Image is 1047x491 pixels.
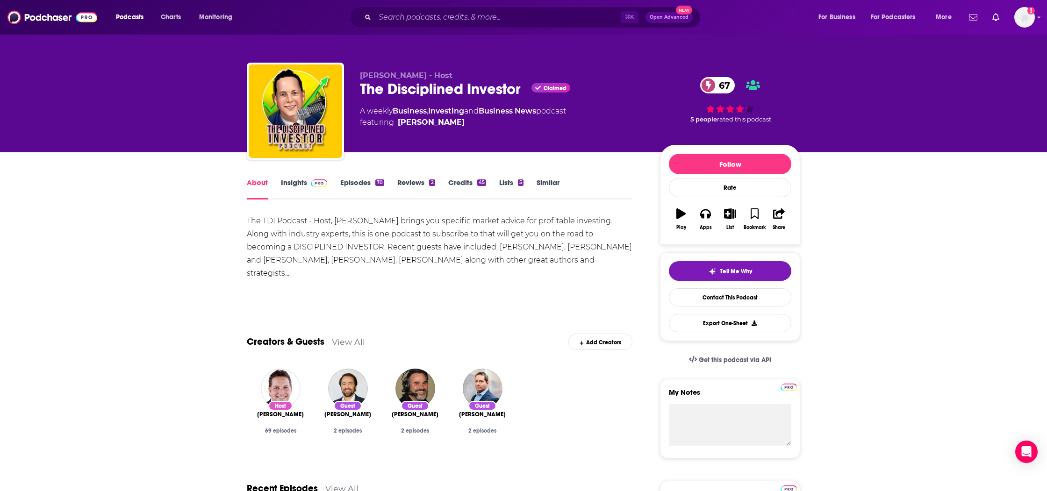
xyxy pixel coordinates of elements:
[340,178,384,199] a: Episodes70
[477,179,486,186] div: 45
[257,411,304,418] span: [PERSON_NAME]
[669,261,791,281] button: tell me why sparkleTell Me Why
[109,10,156,25] button: open menu
[459,411,506,418] span: [PERSON_NAME]
[699,356,771,364] span: Get this podcast via API
[681,349,779,371] a: Get this podcast via API
[568,334,632,350] div: Add Creators
[700,77,735,93] a: 67
[429,179,435,186] div: 2
[322,427,374,434] div: 2 episodes
[428,107,464,115] a: Investing
[544,86,567,91] span: Claimed
[392,411,438,418] span: [PERSON_NAME]
[261,369,301,408] img: Andrew Horowitz
[744,225,766,230] div: Bookmark
[395,369,435,408] img: John Pugliano
[669,388,791,404] label: My Notes
[865,10,929,25] button: open menu
[155,10,186,25] a: Charts
[281,178,327,199] a: InsightsPodchaser Pro
[1014,7,1035,28] img: User Profile
[929,10,963,25] button: open menu
[401,401,429,411] div: Guest
[161,11,181,24] span: Charts
[328,369,368,408] img: Mebane Faber
[871,11,916,24] span: For Podcasters
[397,178,435,199] a: Reviews2
[257,411,304,418] a: Andrew Horowitz
[709,268,716,275] img: tell me why sparkle
[358,7,710,28] div: Search podcasts, credits, & more...
[398,117,465,128] a: Andrew Horowitz
[360,106,566,128] div: A weekly podcast
[360,117,566,128] span: featuring
[324,411,371,418] a: Mebane Faber
[669,288,791,306] a: Contact This Podcast
[781,382,797,391] a: Pro website
[463,369,502,408] img: Carson Block
[268,401,293,411] div: Host
[1014,7,1035,28] button: Show profile menu
[332,337,365,347] a: View All
[773,225,785,230] div: Share
[499,178,523,199] a: Lists5
[249,64,342,158] img: The Disciplined Investor
[537,178,559,199] a: Similar
[742,202,767,236] button: Bookmark
[1015,441,1038,463] div: Open Intercom Messenger
[518,179,523,186] div: 5
[676,225,686,230] div: Play
[392,411,438,418] a: John Pugliano
[464,107,479,115] span: and
[389,427,441,434] div: 2 episodes
[693,202,717,236] button: Apps
[669,154,791,174] button: Follow
[468,401,496,411] div: Guest
[1027,7,1035,14] svg: Add a profile image
[116,11,143,24] span: Podcasts
[375,179,384,186] div: 70
[1014,7,1035,28] span: Logged in as thomaskoenig
[767,202,791,236] button: Share
[669,314,791,332] button: Export One-Sheet
[936,11,952,24] span: More
[726,225,734,230] div: List
[311,179,327,187] img: Podchaser Pro
[676,6,693,14] span: New
[690,116,717,123] span: 5 people
[459,411,506,418] a: Carson Block
[393,107,427,115] a: Business
[247,214,632,280] div: The TDI Podcast - Host, [PERSON_NAME] brings you specific market advice for profitable investing....
[621,11,638,23] span: ⌘ K
[650,15,688,20] span: Open Advanced
[660,71,800,129] div: 67 5 peoplerated this podcast
[199,11,232,24] span: Monitoring
[247,336,324,348] a: Creators & Guests
[193,10,244,25] button: open menu
[720,268,752,275] span: Tell Me Why
[334,401,362,411] div: Guest
[479,107,536,115] a: Business News
[427,107,428,115] span: ,
[700,225,712,230] div: Apps
[254,427,307,434] div: 69 episodes
[669,178,791,197] div: Rate
[710,77,735,93] span: 67
[669,202,693,236] button: Play
[7,8,97,26] img: Podchaser - Follow, Share and Rate Podcasts
[717,116,771,123] span: rated this podcast
[812,10,867,25] button: open menu
[965,9,981,25] a: Show notifications dropdown
[375,10,621,25] input: Search podcasts, credits, & more...
[448,178,486,199] a: Credits45
[324,411,371,418] span: [PERSON_NAME]
[456,427,509,434] div: 2 episodes
[718,202,742,236] button: List
[360,71,452,80] span: [PERSON_NAME] - Host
